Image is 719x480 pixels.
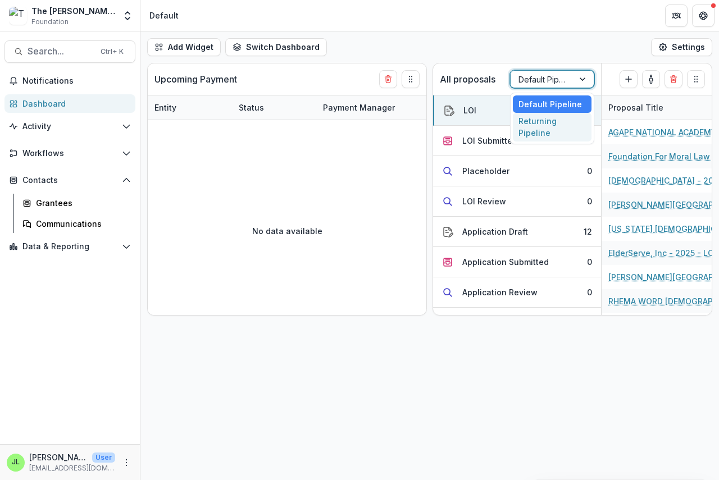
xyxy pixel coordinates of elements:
[22,98,126,109] div: Dashboard
[9,7,27,25] img: The Bolick Foundation
[120,456,133,469] button: More
[433,126,601,156] button: LOI Submitted6
[4,171,135,189] button: Open Contacts
[18,214,135,233] a: Communications
[31,5,115,17] div: The [PERSON_NAME] Foundation
[232,102,271,113] div: Status
[440,72,495,86] p: All proposals
[4,72,135,90] button: Notifications
[22,122,117,131] span: Activity
[584,226,592,237] div: 12
[120,4,135,27] button: Open entity switcher
[148,95,232,120] div: Entity
[4,237,135,255] button: Open Data & Reporting
[462,226,528,237] div: Application Draft
[462,165,509,177] div: Placeholder
[433,217,601,247] button: Application Draft12
[98,45,126,58] div: Ctrl + K
[433,247,601,277] button: Application Submitted0
[692,4,715,27] button: Get Help
[232,95,316,120] div: Status
[433,156,601,186] button: Placeholder0
[12,459,20,466] div: Joye Lane
[18,194,135,212] a: Grantees
[28,46,94,57] span: Search...
[462,195,506,207] div: LOI Review
[149,10,179,21] div: Default
[316,95,429,120] div: Payment Manager
[587,256,592,268] div: 0
[513,95,591,113] div: Default Pipeline
[462,256,549,268] div: Application Submitted
[651,38,712,56] button: Settings
[462,135,517,147] div: LOI Submitted
[608,247,716,259] a: ElderServe, Inc - 2025 - LOI
[225,38,327,56] button: Switch Dashboard
[22,242,117,252] span: Data & Reporting
[433,277,601,308] button: Application Review0
[316,102,402,113] div: Payment Manager
[29,463,115,473] p: [EMAIL_ADDRESS][DOMAIN_NAME]
[36,197,126,209] div: Grantees
[154,72,237,86] p: Upcoming Payment
[620,70,638,88] button: Create Proposal
[29,451,88,463] p: [PERSON_NAME]
[252,225,322,237] p: No data available
[433,95,601,126] button: LOI257
[4,144,135,162] button: Open Workflows
[587,165,592,177] div: 0
[587,195,592,207] div: 0
[463,104,476,116] div: LOI
[92,452,115,463] p: User
[665,70,682,88] button: Delete card
[4,117,135,135] button: Open Activity
[402,70,420,88] button: Drag
[379,70,397,88] button: Delete card
[22,176,117,185] span: Contacts
[148,102,183,113] div: Entity
[513,113,591,142] div: Returning Pipeline
[687,70,705,88] button: Drag
[433,186,601,217] button: LOI Review0
[4,94,135,113] a: Dashboard
[145,7,183,24] nav: breadcrumb
[147,38,221,56] button: Add Widget
[602,102,670,113] div: Proposal Title
[665,4,688,27] button: Partners
[36,218,126,230] div: Communications
[4,40,135,63] button: Search...
[31,17,69,27] span: Foundation
[587,286,592,298] div: 0
[22,149,117,158] span: Workflows
[22,76,131,86] span: Notifications
[462,286,538,298] div: Application Review
[642,70,660,88] button: toggle-assigned-to-me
